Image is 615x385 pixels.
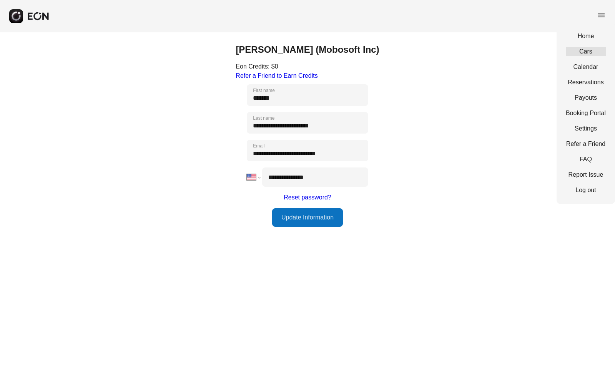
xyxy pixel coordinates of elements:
[284,193,331,202] a: Reset password?
[236,44,379,56] h2: [PERSON_NAME] (Mobosoft Inc)
[566,155,606,164] a: FAQ
[566,109,606,118] a: Booking Portal
[566,186,606,195] a: Log out
[272,208,343,227] button: Update Information
[566,93,606,102] a: Payouts
[566,62,606,72] a: Calendar
[566,170,606,179] a: Report Issue
[566,47,606,56] a: Cars
[236,62,379,71] div: Eon Credits: $0
[253,143,264,149] label: Email
[236,72,317,79] a: Refer a Friend to Earn Credits
[566,139,606,149] a: Refer a Friend
[566,124,606,133] a: Settings
[566,32,606,41] a: Home
[253,87,275,94] label: First name
[566,78,606,87] a: Reservations
[253,115,274,121] label: Last name
[597,10,606,20] span: menu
